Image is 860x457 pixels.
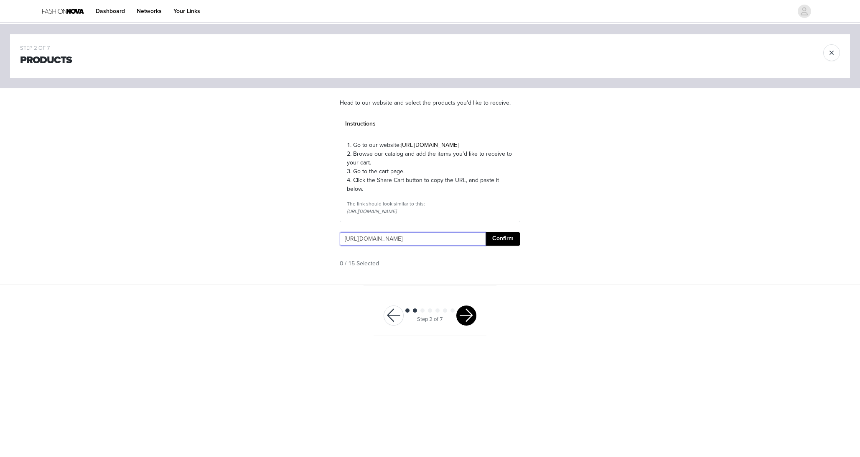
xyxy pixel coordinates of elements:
[340,232,486,246] input: Checkout URL
[347,208,513,215] div: [URL][DOMAIN_NAME]
[340,259,379,268] span: 0 / 15 Selected
[347,176,513,193] p: 4. Click the Share Cart button to copy the URL, and paste it below.
[42,2,84,21] img: Fashion Nova Logo
[347,141,513,149] p: 1. Go to our website:
[800,5,808,18] div: avatar
[168,2,205,21] a: Your Links
[20,44,72,53] div: STEP 2 OF 7
[417,316,443,324] div: Step 2 of 7
[132,2,167,21] a: Networks
[347,167,513,176] p: 3. Go to the cart page.
[20,53,72,68] h1: Products
[401,141,458,149] a: [URL][DOMAIN_NAME]
[91,2,130,21] a: Dashboard
[347,200,513,208] div: The link should look similar to this:
[347,149,513,167] p: 2. Browse our catalog and add the items you’d like to receive to your cart.
[340,98,520,107] p: Head to our website and select the products you'd like to receive.
[486,232,520,246] button: Confirm
[340,114,520,134] div: Instructions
